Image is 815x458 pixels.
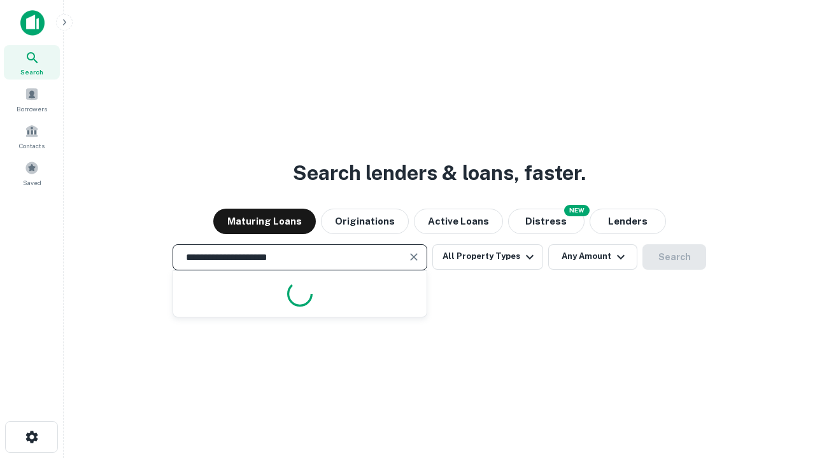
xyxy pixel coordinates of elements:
a: Borrowers [4,82,60,116]
button: Lenders [590,209,666,234]
button: Maturing Loans [213,209,316,234]
a: Search [4,45,60,80]
iframe: Chat Widget [751,356,815,417]
span: Search [20,67,43,77]
button: Search distressed loans with lien and other non-mortgage details. [508,209,585,234]
button: Active Loans [414,209,503,234]
a: Saved [4,156,60,190]
span: Borrowers [17,104,47,114]
a: Contacts [4,119,60,153]
img: capitalize-icon.png [20,10,45,36]
button: Clear [405,248,423,266]
span: Saved [23,177,41,188]
button: Originations [321,209,409,234]
span: Contacts [19,141,45,151]
div: NEW [564,205,590,216]
button: All Property Types [432,244,543,270]
button: Any Amount [548,244,637,270]
h3: Search lenders & loans, faster. [293,158,586,188]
